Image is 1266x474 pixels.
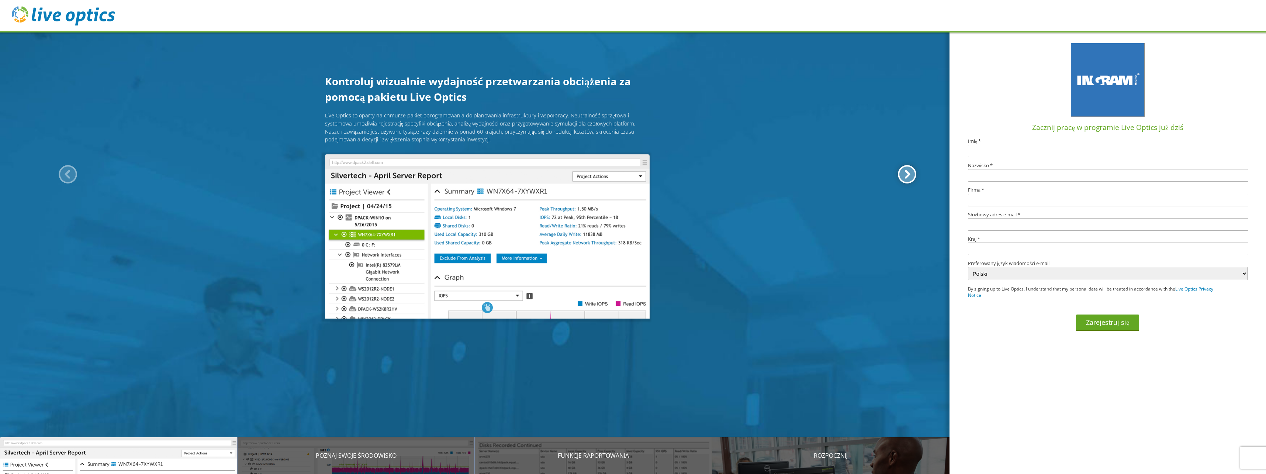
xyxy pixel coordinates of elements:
p: Funkcje raportowania [475,451,712,460]
label: Firma * [968,188,1248,192]
img: live_optics_svg.svg [12,6,115,25]
img: lfCJ038A6AFcnG+HNI4AAAAASUVORK5CYII= [1071,39,1145,121]
h1: Kontroluj wizualnie wydajność przetwarzania obciążenia za pomocą pakietu Live Optics [325,73,650,104]
p: Rozpocznij [712,451,950,460]
label: Służbowy adres e-mail * [968,212,1248,217]
label: Kraj * [968,237,1248,241]
h1: Zacznij pracę w programie Live Optics już dziś [952,122,1263,133]
a: Live Optics Privacy Notice [968,286,1213,298]
label: Nazwisko * [968,163,1248,168]
p: By signing up to Live Optics, I understand that my personal data will be treated in accordance wi... [968,286,1220,299]
button: Zarejestruj się [1076,315,1139,331]
img: Przedstawiamy Live Optics [325,154,650,319]
label: Imię * [968,139,1248,144]
p: Live Optics to oparty na chmurze pakiet oprogramowania do planowania infrastruktury i współpracy.... [325,111,650,143]
p: Poznaj swoje środowisko [238,451,475,460]
label: Preferowany język wiadomości e-mail [968,261,1248,266]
